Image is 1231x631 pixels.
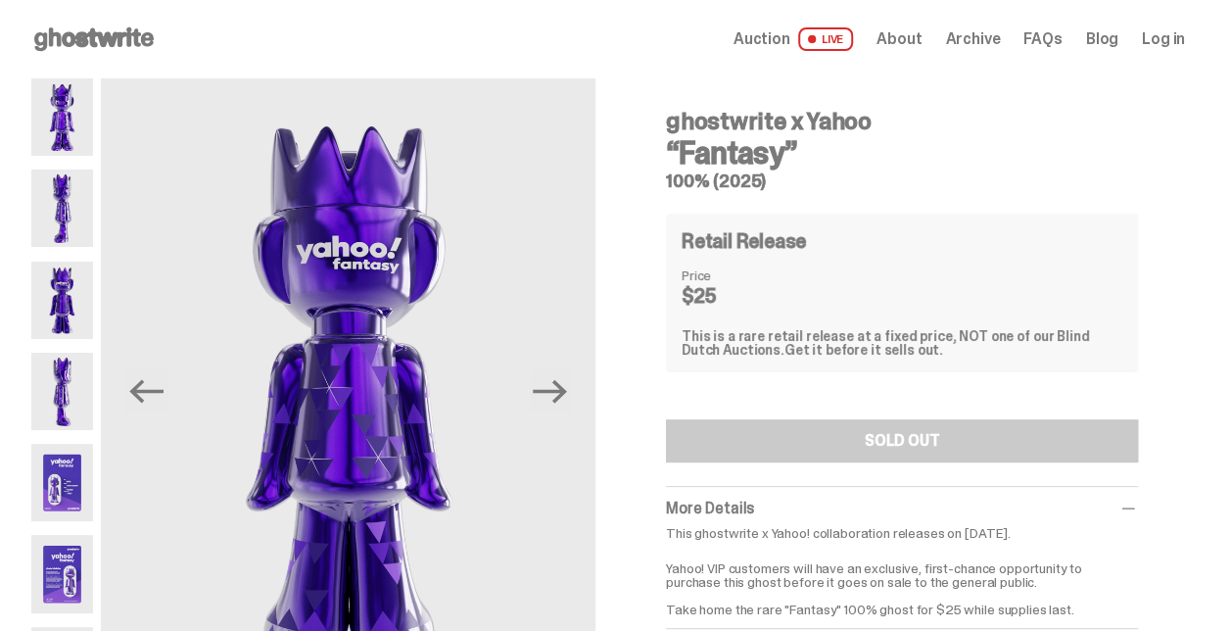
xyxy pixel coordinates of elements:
span: LIVE [798,27,854,51]
img: Yahoo-HG---3.png [31,262,93,339]
a: Archive [945,31,1000,47]
p: This ghostwrite x Yahoo! collaboration releases on [DATE]. [666,526,1138,540]
button: SOLD OUT [666,419,1138,462]
a: About [876,31,922,47]
dd: $25 [682,286,780,306]
p: Yahoo! VIP customers will have an exclusive, first-chance opportunity to purchase this ghost befo... [666,548,1138,616]
h4: ghostwrite x Yahoo [666,110,1138,133]
button: Next [529,369,572,413]
img: Yahoo-HG---6.png [31,535,93,612]
a: Log in [1142,31,1185,47]
h5: 100% (2025) [666,172,1138,190]
img: Yahoo-HG---2.png [31,170,93,247]
a: FAQs [1023,31,1062,47]
h4: Retail Release [682,231,806,251]
button: Previous [124,369,167,413]
img: Yahoo-HG---1.png [31,78,93,156]
h3: “Fantasy” [666,137,1138,169]
a: Blog [1086,31,1118,47]
span: More Details [666,498,754,518]
div: This is a rare retail release at a fixed price, NOT one of our Blind Dutch Auctions. [682,329,1122,357]
div: SOLD OUT [865,433,940,449]
a: Auction LIVE [734,27,853,51]
dt: Price [682,268,780,282]
img: Yahoo-HG---4.png [31,353,93,430]
span: Auction [734,31,790,47]
span: Get it before it sells out. [784,341,943,359]
img: Yahoo-HG---5.png [31,444,93,521]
